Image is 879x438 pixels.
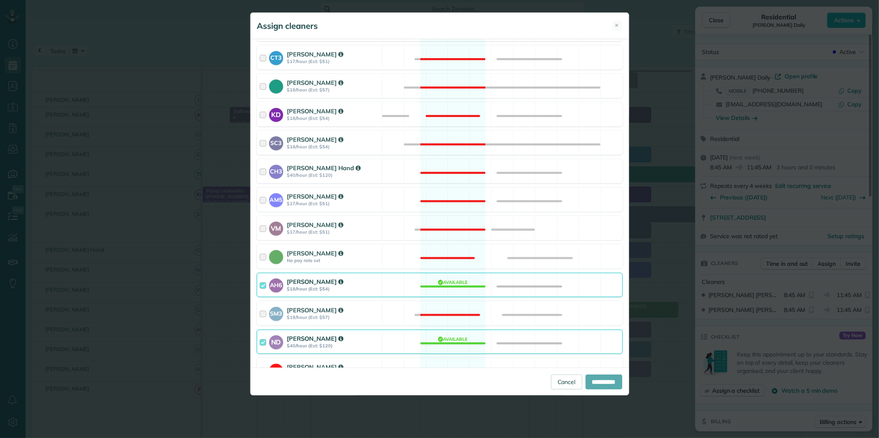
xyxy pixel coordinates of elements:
[269,51,283,62] strong: CT3
[287,115,380,121] strong: $18/hour (Est: $54)
[287,286,380,292] strong: $18/hour (Est: $54)
[551,375,582,389] a: Cancel
[269,222,283,233] strong: VM
[287,136,343,143] strong: [PERSON_NAME]
[287,363,343,371] strong: [PERSON_NAME]
[287,314,380,320] strong: $19/hour (Est: $57)
[287,87,380,93] strong: $19/hour (Est: $57)
[269,165,283,176] strong: CH3
[269,335,283,347] strong: ND
[269,193,283,204] strong: AM5
[257,20,318,32] h5: Assign cleaners
[287,50,343,58] strong: [PERSON_NAME]
[287,221,343,229] strong: [PERSON_NAME]
[287,79,343,87] strong: [PERSON_NAME]
[287,258,380,263] strong: No pay rate set
[287,278,343,286] strong: [PERSON_NAME]
[287,335,343,342] strong: [PERSON_NAME]
[269,279,283,290] strong: AH6
[287,59,380,64] strong: $17/hour (Est: $51)
[287,229,380,235] strong: $17/hour (Est: $51)
[287,172,380,178] strong: $40/hour (Est: $120)
[287,164,361,172] strong: [PERSON_NAME] Hand
[287,192,343,200] strong: [PERSON_NAME]
[269,136,283,148] strong: SC3
[287,249,343,257] strong: [PERSON_NAME]
[287,201,380,206] strong: $17/hour (Est: $51)
[287,144,380,150] strong: $18/hour (Est: $54)
[287,306,343,314] strong: [PERSON_NAME]
[287,343,380,349] strong: $40/hour (Est: $120)
[615,21,619,29] span: ✕
[287,107,343,115] strong: [PERSON_NAME]
[269,307,283,318] strong: SM3
[269,108,283,119] strong: KD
